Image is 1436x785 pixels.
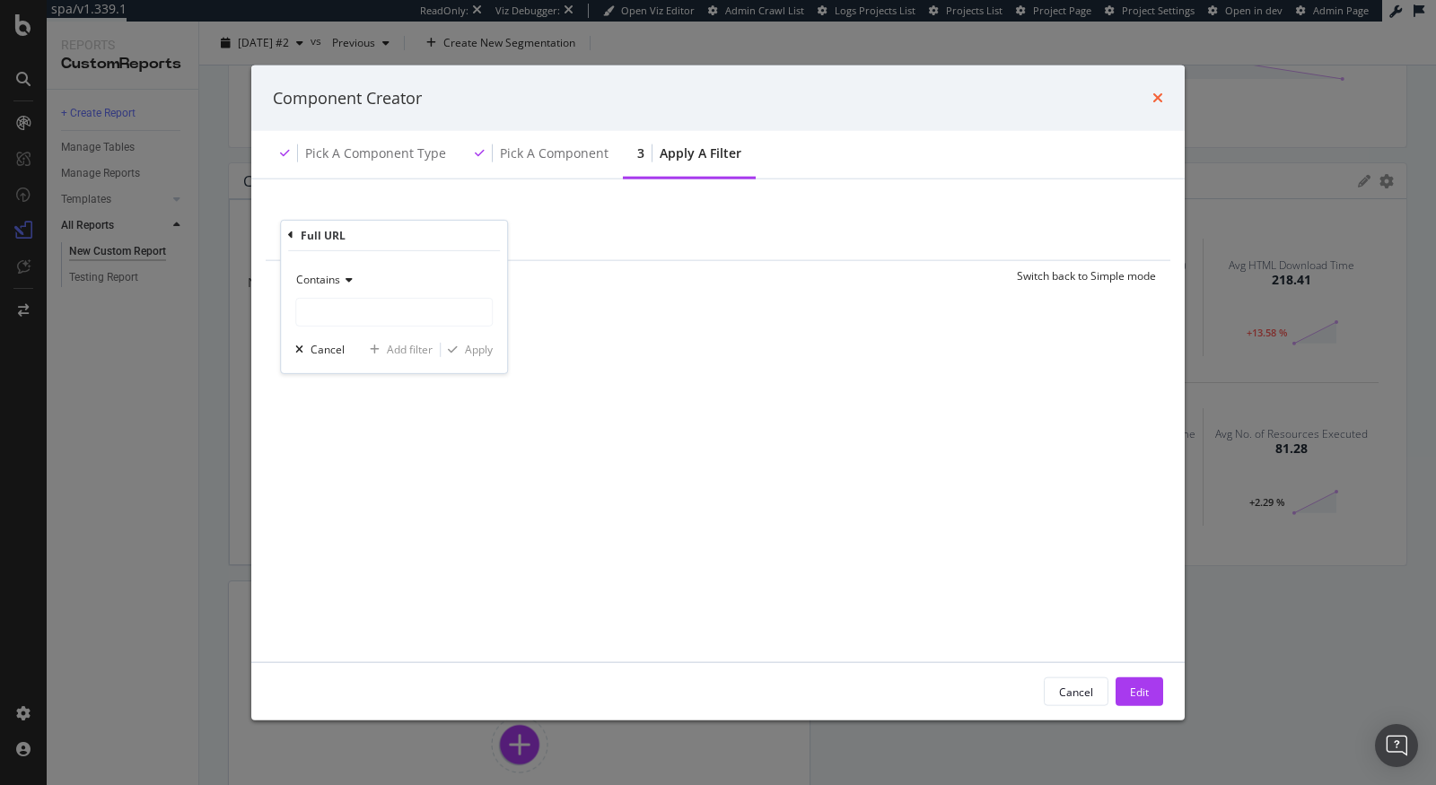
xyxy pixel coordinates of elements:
div: Pick a Component [500,144,609,162]
div: Apply a Filter [660,144,741,162]
div: times [1152,86,1163,109]
button: Cancel [1044,677,1108,706]
div: modal [251,65,1185,720]
div: 3 [637,144,644,162]
div: Switch back to Simple mode [1017,267,1156,283]
div: Full URL [301,227,346,242]
span: Contains [296,272,340,287]
button: Switch back to Simple mode [1010,261,1156,290]
div: Apply [465,342,493,357]
div: Edit [1130,684,1149,699]
button: Add filter [363,341,433,359]
div: Cancel [311,342,345,357]
button: Cancel [288,341,345,359]
div: Open Intercom Messenger [1375,724,1418,767]
button: Edit [1116,677,1163,706]
div: Component Creator [273,86,422,109]
div: Add filter [387,342,433,357]
button: Apply [441,341,493,359]
div: Pick a Component type [305,144,446,162]
div: Cancel [1059,684,1093,699]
